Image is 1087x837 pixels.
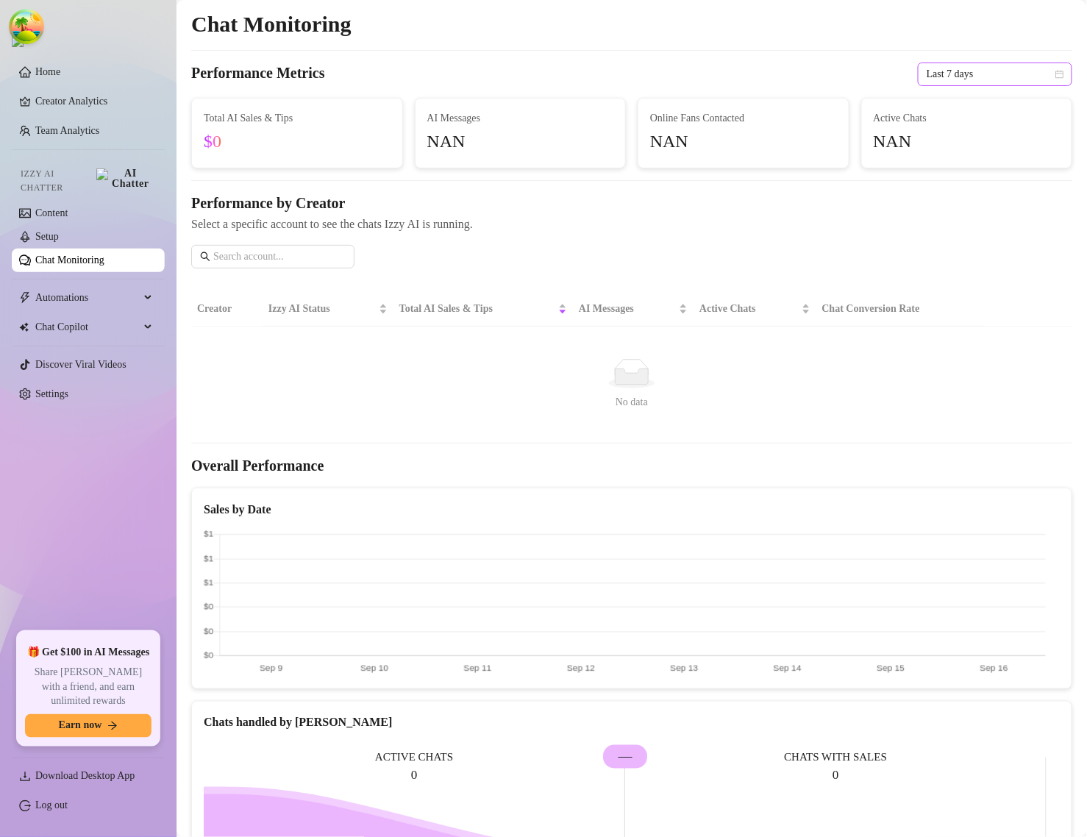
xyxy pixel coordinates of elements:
a: Content [35,207,68,218]
span: Select a specific account to see the chats Izzy AI is running. [191,215,1072,233]
span: AI Messages [579,301,676,317]
span: search [200,252,210,262]
h4: Performance Metrics [191,63,325,86]
div: Chats handled by [PERSON_NAME] [204,713,1060,732]
div: No data [203,394,1061,410]
span: NaN [650,128,837,156]
span: arrow-right [107,721,118,731]
th: Total AI Sales & Tips [393,292,573,327]
span: AI Messages [427,110,614,127]
img: AI Chatter [96,168,153,189]
span: 🎁 Get $100 in AI Messages [27,645,150,660]
span: Total AI Sales & Tips [399,301,555,317]
span: Total AI Sales & Tips [204,110,391,127]
th: Chat Conversion Rate [816,292,985,327]
span: Share [PERSON_NAME] with a friend, and earn unlimited rewards [25,665,152,708]
span: NaN [427,128,614,156]
a: Home [35,66,60,77]
th: Izzy AI Status [263,292,393,327]
span: Online Fans Contacted [650,110,837,127]
span: Izzy AI Chatter [21,167,90,195]
a: Log out [35,800,68,811]
h4: Performance by Creator [191,193,1072,213]
span: thunderbolt [19,292,31,304]
a: Creator Analytics [35,90,153,113]
span: Earn now [59,720,102,732]
span: Izzy AI Status [268,301,376,317]
a: Team Analytics [35,125,99,136]
h4: Overall Performance [191,455,1072,476]
input: Search account... [213,249,346,265]
span: calendar [1055,70,1064,79]
th: Creator [191,292,263,327]
span: Last 7 days [927,63,1063,85]
span: $0 [204,132,221,151]
h2: Chat Monitoring [191,10,352,38]
a: Settings [35,388,68,399]
span: NaN [874,128,1061,156]
img: Chat Copilot [19,322,29,332]
span: Active Chats [699,301,799,317]
span: Chat Copilot [35,316,140,339]
a: Discover Viral Videos [35,359,126,370]
a: Setup [35,231,59,242]
span: download [19,771,31,783]
span: Active Chats [874,110,1061,127]
span: Download Desktop App [35,771,135,782]
th: AI Messages [573,292,694,327]
th: Active Chats [694,292,816,327]
a: Chat Monitoring [35,254,104,266]
button: Earn nowarrow-right [25,714,152,738]
div: Sales by Date [204,500,1060,519]
button: Open Tanstack query devtools [12,12,41,41]
span: Automations [35,286,140,310]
